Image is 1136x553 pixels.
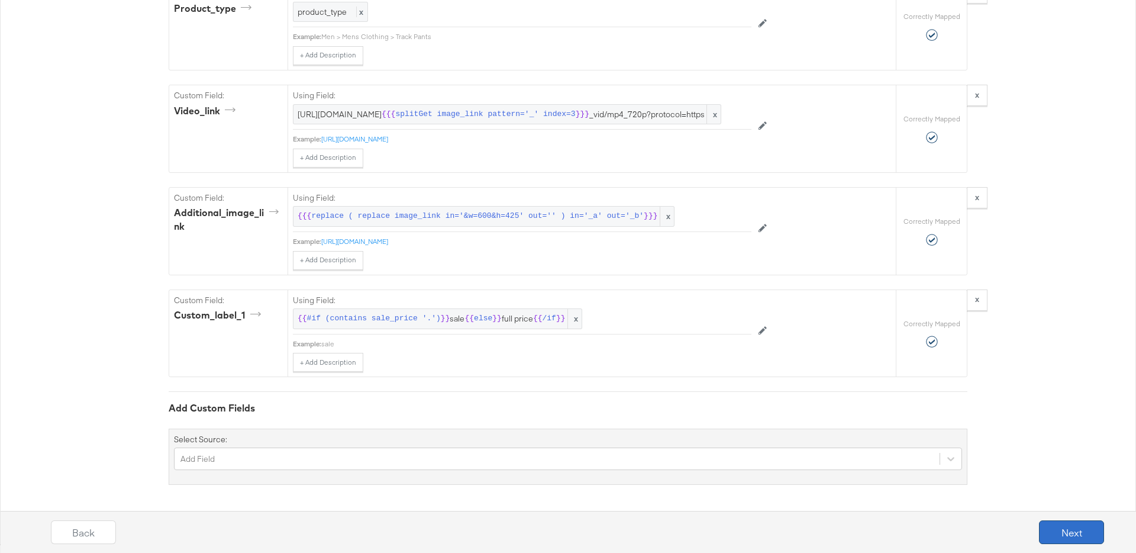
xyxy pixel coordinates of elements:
span: product_type [298,7,347,17]
label: Correctly Mapped [903,319,960,329]
div: Example: [293,134,321,144]
div: Example: [293,339,321,349]
button: Back [51,520,116,544]
label: Select Source: [174,434,227,445]
div: Add Field [180,454,215,465]
span: {{ [464,313,474,324]
label: Custom Field: [174,295,283,306]
div: custom_label_1 [174,308,265,322]
span: }} [441,313,450,324]
span: }}} [644,211,657,222]
button: x [967,290,987,311]
span: {{ [533,313,543,324]
button: + Add Description [293,353,363,372]
span: }}} [576,109,589,120]
label: Correctly Mapped [903,217,960,226]
button: + Add Description [293,149,363,168]
label: Correctly Mapped [903,12,960,21]
div: video_link [174,104,240,118]
strong: x [975,89,979,100]
span: sale full price [298,313,577,324]
span: [URL][DOMAIN_NAME] _vid/mp4_720p?protocol=https [298,109,717,120]
span: x [706,105,721,124]
span: {{{ [382,109,395,120]
div: Add Custom Fields [169,401,967,415]
div: Example: [293,237,321,246]
label: Using Field: [293,90,751,101]
button: x [967,187,987,208]
div: sale [321,339,751,349]
label: Custom Field: [174,192,283,204]
a: [URL][DOMAIN_NAME] [321,237,388,246]
button: x [967,85,987,106]
label: Using Field: [293,192,751,204]
span: }} [492,313,502,324]
span: x [567,309,582,329]
button: Next [1039,520,1104,544]
span: }} [556,313,566,324]
button: + Add Description [293,46,363,65]
span: {{{ [298,211,311,222]
strong: x [975,294,979,304]
span: else [474,313,492,324]
label: Custom Field: [174,90,283,101]
a: [URL][DOMAIN_NAME] [321,134,388,143]
strong: x [975,192,979,202]
div: Men > Mens Clothing > Track Pants [321,32,751,41]
label: Using Field: [293,295,751,306]
div: product_type [174,2,256,15]
span: replace ( replace image_link in='&w=600&h=425' out='' ) in='_a' out='_b' [311,211,644,222]
div: Example: [293,32,321,41]
span: #if (contains sale_price '.') [307,313,441,324]
button: + Add Description [293,251,363,270]
span: x [660,207,674,226]
span: x [356,7,363,17]
span: splitGet image_link pattern='_' index=3 [395,109,575,120]
span: {{ [298,313,307,324]
span: /if [543,313,556,324]
div: additional_image_link [174,206,283,233]
label: Correctly Mapped [903,114,960,124]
